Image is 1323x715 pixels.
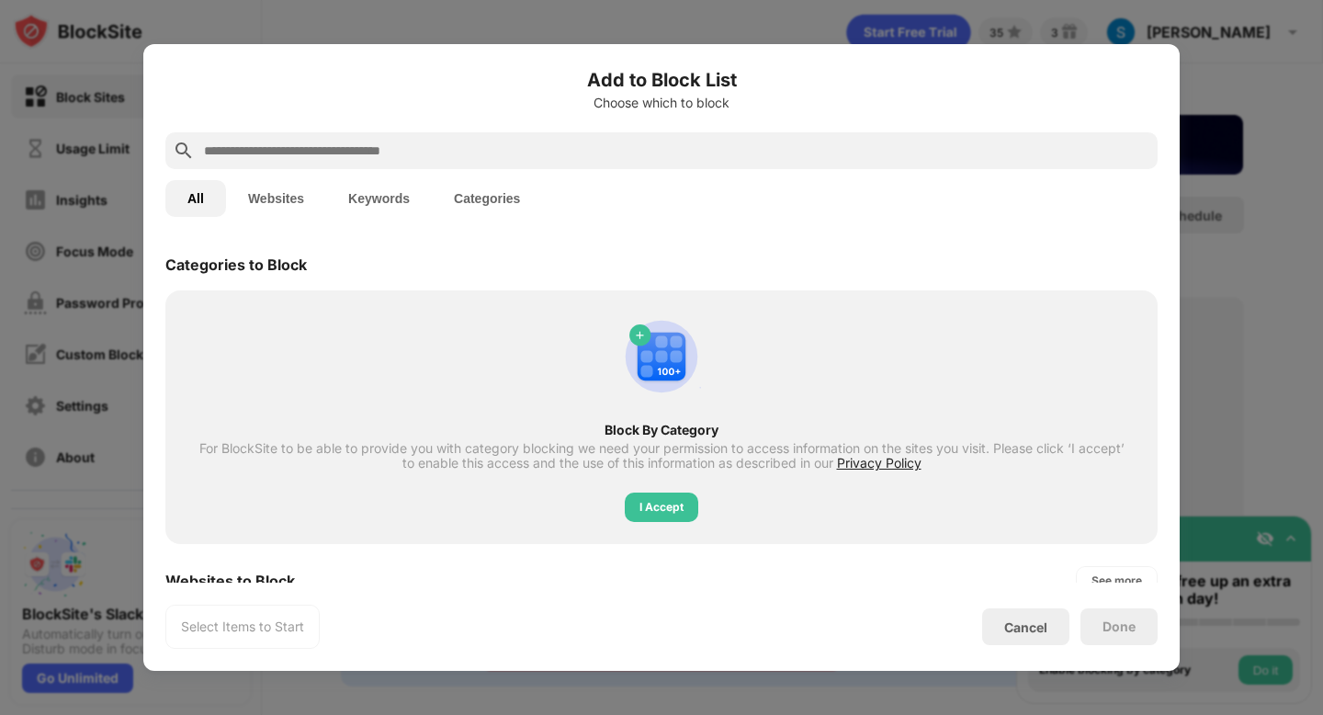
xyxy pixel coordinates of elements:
div: Choose which to block [165,96,1158,110]
button: Websites [226,180,326,217]
div: Done [1102,619,1136,634]
div: Websites to Block [165,572,295,590]
div: Block By Category [198,423,1125,437]
button: Categories [432,180,542,217]
div: For BlockSite to be able to provide you with category blocking we need your permission to access ... [198,441,1125,471]
img: search.svg [173,140,195,162]
h6: Add to Block List [165,66,1158,94]
span: Privacy Policy [837,455,922,471]
img: category-add.svg [617,312,706,401]
div: See more [1091,572,1142,590]
div: Select Items to Start [181,618,304,636]
button: Keywords [326,180,432,217]
div: Cancel [1004,619,1047,635]
div: I Accept [639,498,684,516]
div: Categories to Block [165,255,307,274]
button: All [165,180,226,217]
